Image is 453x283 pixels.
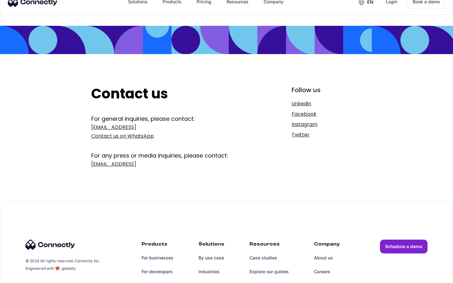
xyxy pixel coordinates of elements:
form: Get In Touch Form [91,115,251,170]
a: About us [314,251,340,265]
a: Case studies [249,251,289,265]
a: Twitter [292,130,362,139]
a: [EMAIL_ADDRESS] [91,160,251,169]
div: Products [142,240,173,251]
div: For general inquiries, please contact: [91,115,251,123]
div: For any press or media inquiries, please contact: [91,142,251,160]
img: Connectly Logo [25,240,75,250]
a: By use case [199,251,224,265]
a: For businesses [142,251,173,265]
a: Explore our guides [249,265,289,279]
a: Facebook [292,110,362,119]
a: For developers [142,265,173,279]
ul: Language list [13,272,38,281]
div: Follow us [292,86,362,94]
div: Resources [249,240,289,251]
aside: Language selected: English [6,272,38,281]
a: [EMAIL_ADDRESS]Contact us on WhatsApp [91,123,251,141]
div: Company [314,240,340,251]
a: Instagram [292,120,362,129]
a: Industries [199,265,224,279]
h2: Contact us [91,86,251,102]
div: © 2024 All rights reserved. Connectly Inc. Engineered with ❤️, globally. [25,257,101,272]
div: Solutions [199,240,224,251]
a: Linkedin [292,99,362,108]
a: Careers [314,265,340,279]
a: Schedule a demo [380,240,428,253]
